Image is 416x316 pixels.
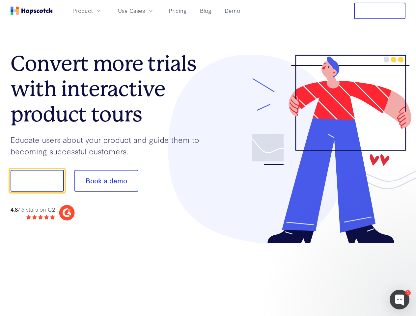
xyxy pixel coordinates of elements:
button: Free Trial [354,3,405,19]
a: Home [11,7,53,15]
span: Product [72,7,93,15]
a: Pricing [166,5,189,16]
button: Book a demo [74,170,138,192]
span: Use Cases [118,7,145,15]
div: / 5 stars on G2 [11,205,55,214]
button: Show me! [11,170,64,192]
p: Educate users about your product and guide them to becoming successful customers. [11,134,208,157]
a: Blog [197,5,214,16]
h1: Convert more trials with interactive product tours [11,51,208,127]
div: 1 [405,290,411,296]
a: Demo [222,5,243,16]
strong: 4.8 [11,205,18,213]
button: Product [69,5,106,16]
button: Use Cases [114,5,158,16]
